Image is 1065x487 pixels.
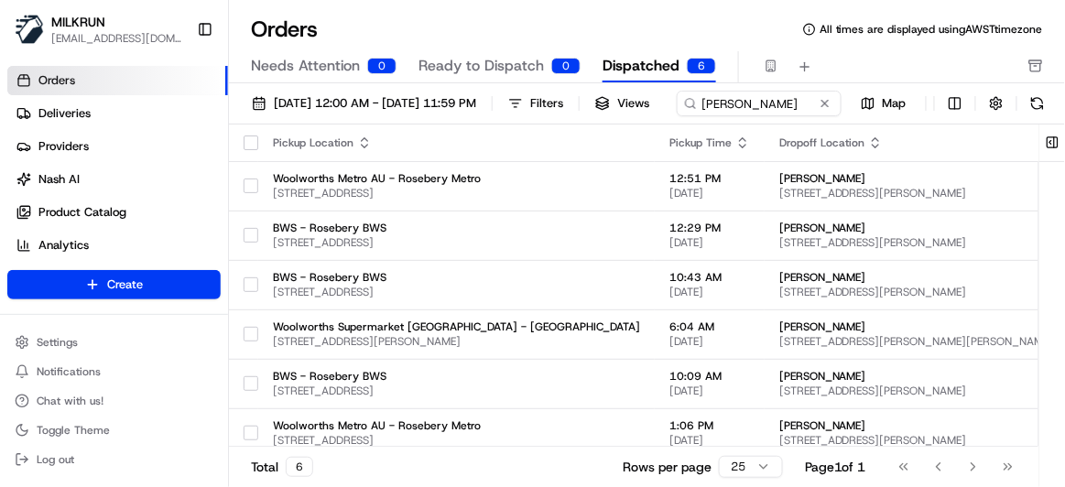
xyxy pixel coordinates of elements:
[805,458,866,476] div: Page 1 of 1
[779,135,1054,150] div: Dropoff Location
[273,319,640,334] span: Woolworths Supermarket [GEOGRAPHIC_DATA] - [GEOGRAPHIC_DATA]
[51,13,105,31] button: MILKRUN
[37,423,110,438] span: Toggle Theme
[7,132,228,161] a: Providers
[38,237,89,254] span: Analytics
[779,384,1054,398] span: [STREET_ADDRESS][PERSON_NAME]
[7,231,228,260] a: Analytics
[779,334,1054,349] span: [STREET_ADDRESS][PERSON_NAME][PERSON_NAME]
[669,334,750,349] span: [DATE]
[37,394,103,408] span: Chat with us!
[779,319,1054,334] span: [PERSON_NAME]
[779,418,1054,433] span: [PERSON_NAME]
[7,165,228,194] a: Nash AI
[273,418,640,433] span: Woolworths Metro AU - Rosebery Metro
[37,364,101,379] span: Notifications
[273,369,640,384] span: BWS - Rosebery BWS
[669,285,750,299] span: [DATE]
[38,204,126,221] span: Product Catalog
[669,319,750,334] span: 6:04 AM
[7,198,228,227] a: Product Catalog
[779,186,1054,200] span: [STREET_ADDRESS][PERSON_NAME]
[779,221,1054,235] span: [PERSON_NAME]
[603,55,679,77] span: Dispatched
[669,418,750,433] span: 1:06 PM
[530,95,563,112] div: Filters
[500,91,571,116] button: Filters
[677,91,842,116] input: Type to search
[273,285,640,299] span: [STREET_ADDRESS]
[669,433,750,448] span: [DATE]
[38,72,75,89] span: Orders
[418,55,544,77] span: Ready to Dispatch
[7,66,228,95] a: Orders
[273,135,640,150] div: Pickup Location
[37,335,78,350] span: Settings
[273,171,640,186] span: Woolworths Metro AU - Rosebery Metro
[38,138,89,155] span: Providers
[7,270,221,299] button: Create
[286,457,313,477] div: 6
[669,235,750,250] span: [DATE]
[779,171,1054,186] span: [PERSON_NAME]
[820,22,1043,37] span: All times are displayed using AWST timezone
[273,334,640,349] span: [STREET_ADDRESS][PERSON_NAME]
[7,417,221,443] button: Toggle Theme
[779,369,1054,384] span: [PERSON_NAME]
[15,15,44,44] img: MILKRUN
[883,95,907,112] span: Map
[251,15,318,44] h1: Orders
[273,221,640,235] span: BWS - Rosebery BWS
[7,99,228,128] a: Deliveries
[38,171,80,188] span: Nash AI
[669,135,750,150] div: Pickup Time
[37,452,74,467] span: Log out
[107,276,143,293] span: Create
[669,171,750,186] span: 12:51 PM
[779,270,1054,285] span: [PERSON_NAME]
[273,384,640,398] span: [STREET_ADDRESS]
[367,58,397,74] div: 0
[669,221,750,235] span: 12:29 PM
[244,91,484,116] button: [DATE] 12:00 AM - [DATE] 11:59 PM
[7,447,221,472] button: Log out
[7,330,221,355] button: Settings
[251,457,313,477] div: Total
[623,458,712,476] p: Rows per page
[273,235,640,250] span: [STREET_ADDRESS]
[273,186,640,200] span: [STREET_ADDRESS]
[779,285,1054,299] span: [STREET_ADDRESS][PERSON_NAME]
[51,31,182,46] button: [EMAIL_ADDRESS][DOMAIN_NAME]
[251,55,360,77] span: Needs Attention
[669,384,750,398] span: [DATE]
[587,91,657,116] button: Views
[273,433,640,448] span: [STREET_ADDRESS]
[7,359,221,384] button: Notifications
[669,186,750,200] span: [DATE]
[273,270,640,285] span: BWS - Rosebery BWS
[274,95,476,112] span: [DATE] 12:00 AM - [DATE] 11:59 PM
[7,388,221,414] button: Chat with us!
[1025,91,1050,116] button: Refresh
[38,105,91,122] span: Deliveries
[849,92,918,114] button: Map
[551,58,581,74] div: 0
[779,235,1054,250] span: [STREET_ADDRESS][PERSON_NAME]
[617,95,649,112] span: Views
[7,7,190,51] button: MILKRUNMILKRUN[EMAIL_ADDRESS][DOMAIN_NAME]
[669,369,750,384] span: 10:09 AM
[669,270,750,285] span: 10:43 AM
[687,58,716,74] div: 6
[779,433,1054,448] span: [STREET_ADDRESS][PERSON_NAME]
